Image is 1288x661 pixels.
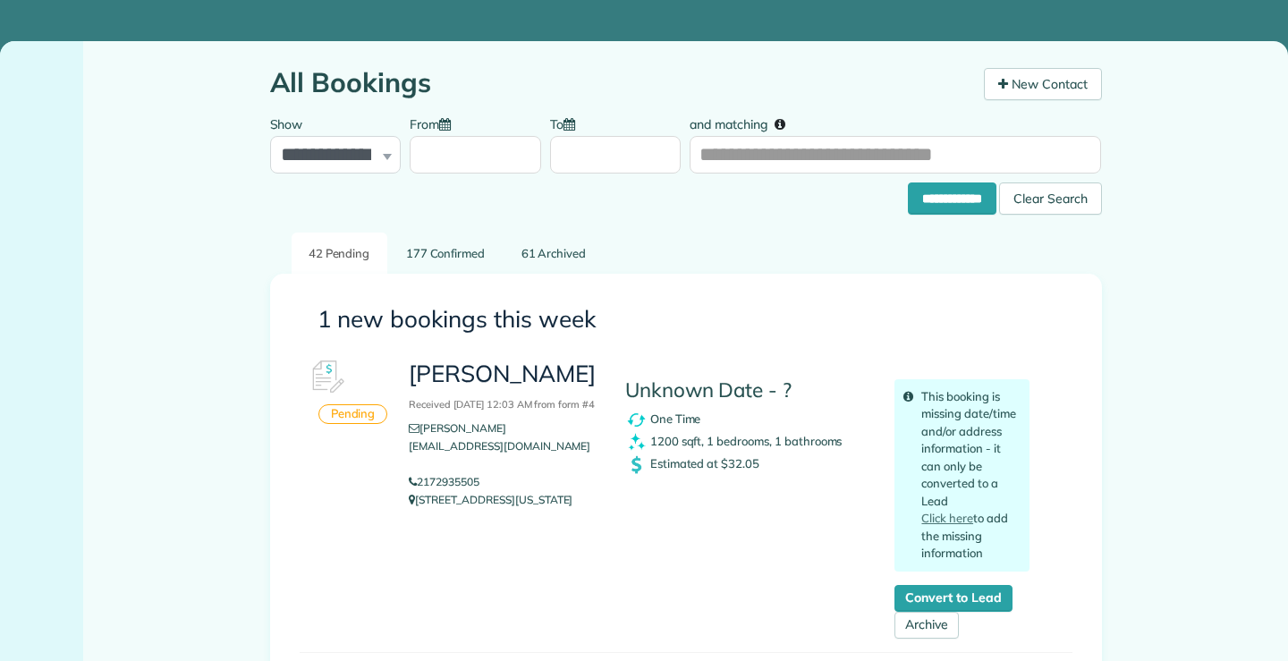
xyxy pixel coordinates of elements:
div: Pending [318,404,388,425]
h3: [PERSON_NAME] [409,361,597,412]
span: One Time [650,411,701,425]
a: 42 Pending [292,233,387,275]
div: Clear Search [999,182,1102,215]
small: Received [DATE] 12:03 AM from form #4 [409,398,595,411]
h4: Unknown Date - ? [625,379,869,402]
a: [PERSON_NAME][EMAIL_ADDRESS][DOMAIN_NAME] [409,421,590,470]
span: 1200 sqft, 1 bedrooms, 1 bathrooms [650,433,843,447]
label: From [410,106,460,140]
label: To [550,106,584,140]
a: 177 Confirmed [389,233,503,275]
a: New Contact [984,68,1102,100]
a: 2172935505 [409,475,479,488]
h1: All Bookings [270,68,970,97]
a: 61 Archived [504,233,603,275]
a: Convert to Lead [894,585,1012,612]
label: and matching [690,106,798,140]
h3: 1 new bookings this week [318,307,1055,333]
a: Click here [921,511,973,525]
span: Estimated at $32.05 [650,455,759,470]
img: recurrence_symbol_icon-7cc721a9f4fb8f7b0289d3d97f09a2e367b638918f1a67e51b1e7d8abe5fb8d8.png [625,409,648,431]
a: Archive [894,612,959,639]
img: dollar_symbol_icon-bd8a6898b2649ec353a9eba708ae97d8d7348bddd7d2aed9b7e4bf5abd9f4af5.png [625,453,648,476]
a: Clear Search [999,185,1102,199]
img: clean_symbol_icon-dd072f8366c07ea3eb8378bb991ecd12595f4b76d916a6f83395f9468ae6ecae.png [625,431,648,453]
div: This booking is missing date/time and/or address information - it can only be converted to a Lead... [894,379,1030,572]
img: Booking #617977 [300,351,353,404]
p: [STREET_ADDRESS][US_STATE] [409,491,597,509]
